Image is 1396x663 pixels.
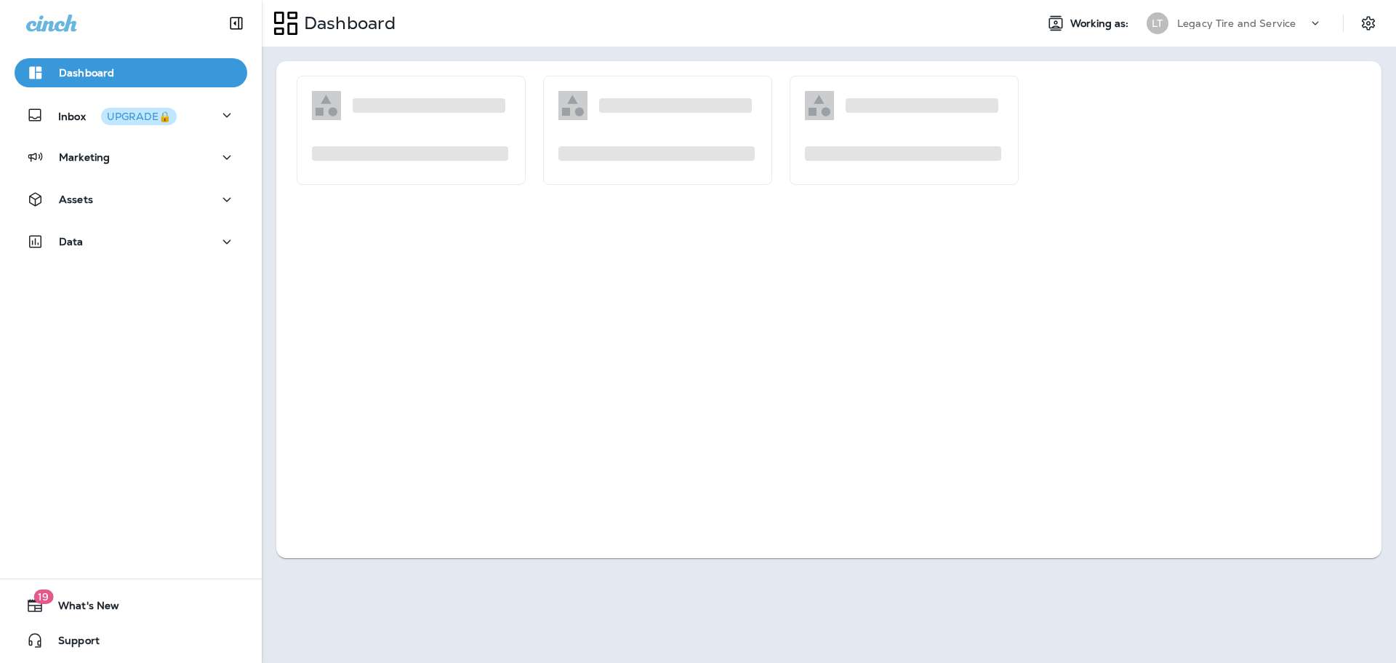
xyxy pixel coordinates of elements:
button: InboxUPGRADE🔒 [15,100,247,130]
p: Dashboard [59,67,114,79]
span: Working as: [1070,17,1132,30]
button: Data [15,227,247,256]
button: Marketing [15,143,247,172]
button: UPGRADE🔒 [101,108,177,125]
button: Assets [15,185,247,214]
button: Dashboard [15,58,247,87]
p: Marketing [59,151,110,163]
button: 19What's New [15,591,247,620]
p: Assets [59,194,93,205]
button: Support [15,626,247,655]
span: Support [44,635,100,652]
span: 19 [33,589,53,604]
div: LT [1147,12,1168,34]
p: Dashboard [298,12,396,34]
div: UPGRADE🔒 [107,111,171,122]
button: Collapse Sidebar [216,9,257,38]
p: Legacy Tire and Service [1177,17,1296,29]
button: Settings [1355,10,1381,36]
span: What's New [44,600,119,617]
p: Inbox [58,108,177,123]
p: Data [59,236,84,247]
